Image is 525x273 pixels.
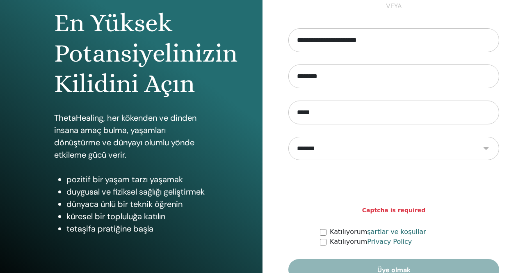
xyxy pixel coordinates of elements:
span: veya [382,1,406,11]
a: Privacy Policy [367,238,412,245]
strong: Captcha is required [362,206,426,215]
iframe: reCAPTCHA [331,172,456,204]
li: tetaşifa pratiğine başla [66,223,209,235]
label: Katılıyorum [330,227,426,237]
a: şartlar ve koşullar [367,228,426,236]
li: pozitif bir yaşam tarzı yaşamak [66,173,209,186]
h1: En Yüksek Potansiyelinizin Kilidini Açın [54,8,209,99]
li: küresel bir topluluğa katılın [66,210,209,223]
p: ThetaHealing, her kökenden ve dinden insana amaç bulma, yaşamları dönüştürme ve dünyayı olumlu yö... [54,112,209,161]
li: duygusal ve fiziksel sağlığı geliştirmek [66,186,209,198]
label: Katılıyorum [330,237,412,247]
li: dünyaca ünlü bir teknik öğrenin [66,198,209,210]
